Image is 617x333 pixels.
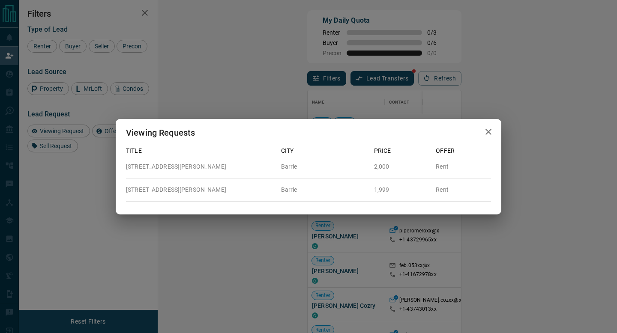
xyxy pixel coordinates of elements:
p: Price [374,146,429,155]
p: 1,999 [374,185,429,194]
p: Barrie [281,162,367,171]
h2: Viewing Requests [116,119,205,146]
p: City [281,146,367,155]
p: Barrie [281,185,367,194]
p: Rent [436,185,491,194]
p: Title [126,146,274,155]
p: [STREET_ADDRESS][PERSON_NAME] [126,162,274,171]
p: Offer [436,146,491,155]
p: Rent [436,162,491,171]
p: 2,000 [374,162,429,171]
p: [STREET_ADDRESS][PERSON_NAME] [126,185,274,194]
